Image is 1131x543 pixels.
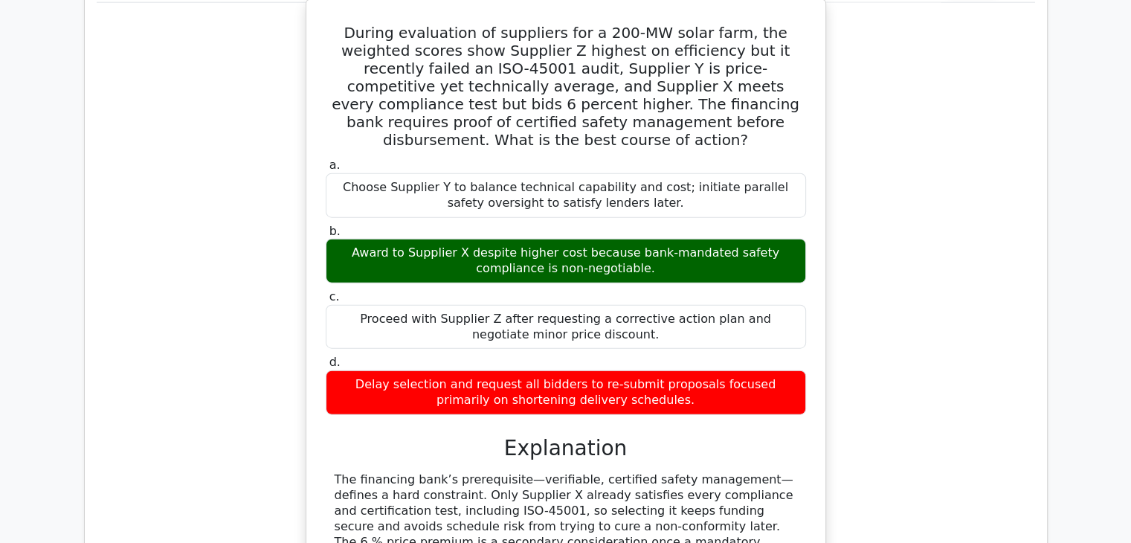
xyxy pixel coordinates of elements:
[335,436,797,461] h3: Explanation
[326,305,806,350] div: Proceed with Supplier Z after requesting a corrective action plan and negotiate minor price disco...
[326,173,806,218] div: Choose Supplier Y to balance technical capability and cost; initiate parallel safety oversight to...
[326,370,806,415] div: Delay selection and request all bidders to re-submit proposals focused primarily on shortening de...
[329,289,340,303] span: c.
[326,239,806,283] div: Award to Supplier X despite higher cost because bank-mandated safety compliance is non-negotiable.
[329,158,341,172] span: a.
[324,24,808,149] h5: During evaluation of suppliers for a 200-MW solar farm, the weighted scores show Supplier Z highe...
[329,224,341,238] span: b.
[329,355,341,369] span: d.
